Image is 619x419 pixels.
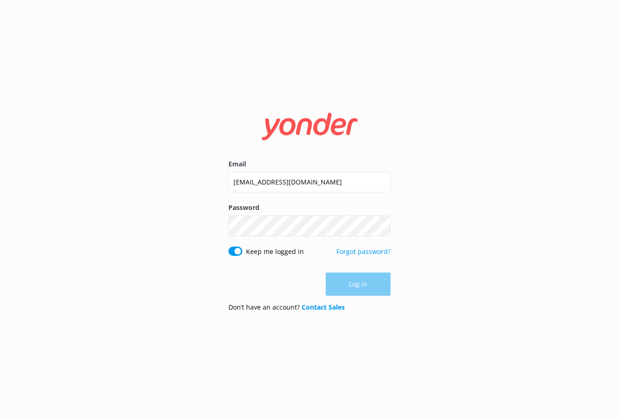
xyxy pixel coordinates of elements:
button: Show password [372,216,391,235]
a: Forgot password? [336,247,391,256]
label: Keep me logged in [246,247,304,257]
label: Password [228,203,391,213]
label: Email [228,159,391,169]
p: Don’t have an account? [228,302,345,312]
a: Contact Sales [302,303,345,311]
input: user@emailaddress.com [228,171,391,192]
